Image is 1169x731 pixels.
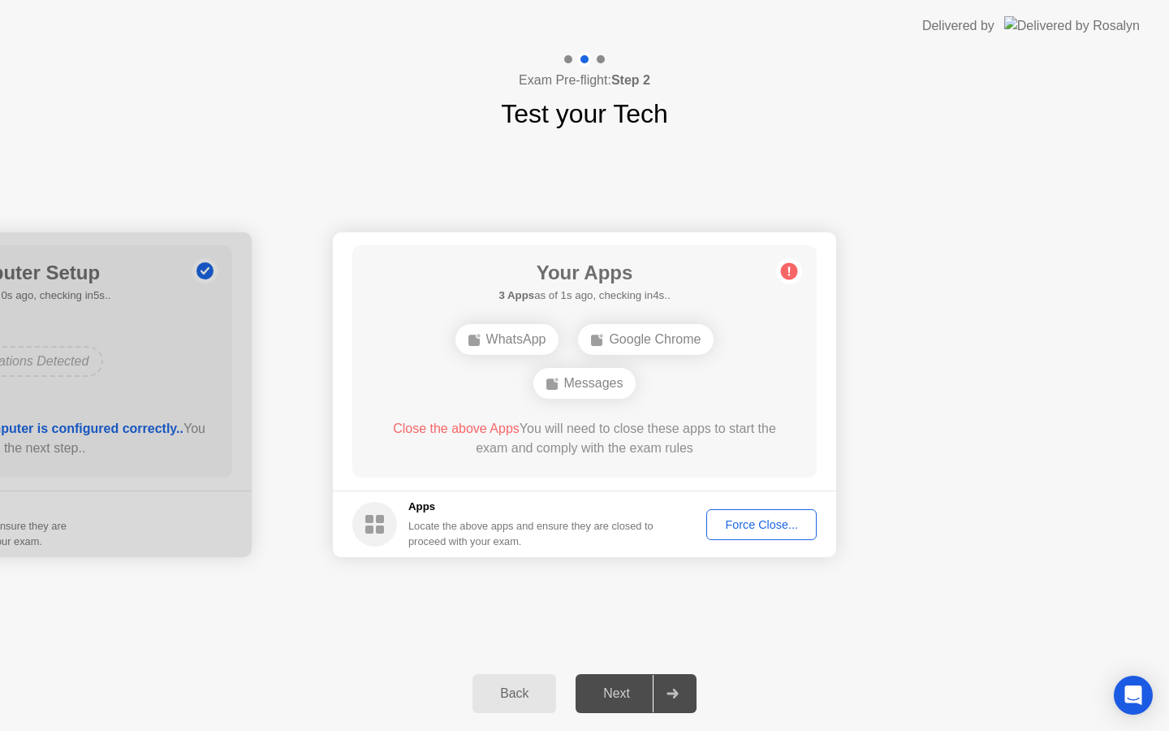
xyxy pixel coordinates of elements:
[712,518,811,531] div: Force Close...
[477,686,551,701] div: Back
[501,94,668,133] h1: Test your Tech
[519,71,650,90] h4: Exam Pre-flight:
[498,288,670,304] h5: as of 1s ago, checking in4s..
[611,73,650,87] b: Step 2
[533,368,636,399] div: Messages
[576,674,697,713] button: Next
[408,518,654,549] div: Locate the above apps and ensure they are closed to proceed with your exam.
[498,258,670,288] h1: Your Apps
[706,509,817,540] button: Force Close...
[578,324,714,355] div: Google Chrome
[393,422,520,435] span: Close the above Apps
[455,324,559,355] div: WhatsApp
[408,499,654,515] h5: Apps
[498,289,534,301] b: 3 Apps
[376,419,794,458] div: You will need to close these apps to start the exam and comply with the exam rules
[922,16,994,36] div: Delivered by
[472,674,556,713] button: Back
[1004,16,1140,35] img: Delivered by Rosalyn
[580,686,653,701] div: Next
[1114,676,1153,715] div: Open Intercom Messenger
